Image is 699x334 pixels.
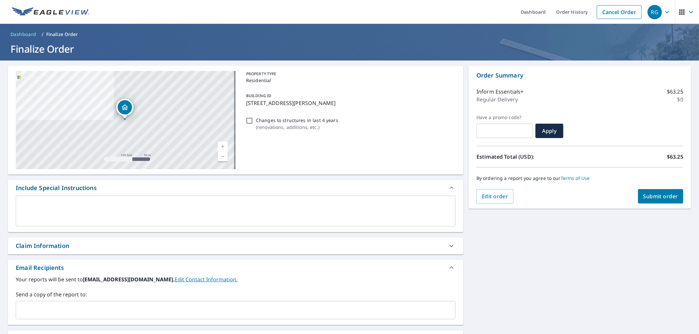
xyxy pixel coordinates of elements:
[116,99,133,119] div: Dropped pin, building 1, Residential property, 2575 Miller Ave Huntingdon, PA 16652
[83,276,175,283] b: [EMAIL_ADDRESS][DOMAIN_NAME].
[677,96,683,103] p: $0
[16,263,64,272] div: Email Recipients
[16,184,97,192] div: Include Special Instructions
[476,189,514,203] button: Edit order
[476,175,683,181] p: By ordering a report you agree to our
[535,124,563,138] button: Apply
[42,30,44,38] li: /
[16,275,456,283] label: Your reports will be sent to
[648,5,662,19] div: RG
[476,114,533,120] label: Have a promo code?
[218,151,228,161] a: Current Level 17, Zoom Out
[246,99,453,107] p: [STREET_ADDRESS][PERSON_NAME]
[476,88,524,96] p: Inform Essentials+
[246,93,271,98] p: BUILDING ID
[256,124,338,131] p: ( renovations, additions, etc. )
[12,7,89,17] img: EV Logo
[246,71,453,77] p: PROPERTY TYPE
[667,88,683,96] p: $63.25
[10,31,36,38] span: Dashboard
[476,96,518,103] p: Regular Delivery
[8,237,463,254] div: Claim Information
[482,193,508,200] span: Edit order
[246,77,453,84] p: Residential
[541,127,558,134] span: Apply
[16,290,456,298] label: Send a copy of the report to:
[256,117,338,124] p: Changes to structures in last 4 years
[597,5,642,19] a: Cancel Order
[46,31,78,38] p: Finalize Order
[8,42,691,56] h1: Finalize Order
[8,29,39,40] a: Dashboard
[8,180,463,196] div: Include Special Instructions
[476,71,683,80] p: Order Summary
[218,142,228,151] a: Current Level 17, Zoom In
[16,241,69,250] div: Claim Information
[8,260,463,275] div: Email Recipients
[175,276,238,283] a: EditContactInfo
[667,153,683,161] p: $63.25
[8,29,691,40] nav: breadcrumb
[638,189,684,203] button: Submit order
[643,193,678,200] span: Submit order
[561,175,590,181] a: Terms of Use
[476,153,580,161] p: Estimated Total (USD):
